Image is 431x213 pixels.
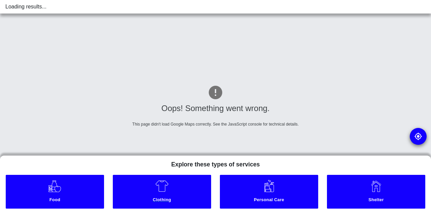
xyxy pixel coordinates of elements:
small: Clothing [114,197,210,204]
a: Personal Care [220,175,319,209]
div: This page didn't load Google Maps correctly. See the JavaScript console for technical details. [45,121,386,127]
a: Food [6,175,104,209]
a: Clothing [113,175,211,209]
img: Shelter [369,179,383,193]
img: go to my location [414,132,422,140]
small: Food [7,197,103,204]
img: Personal Care [262,179,276,193]
div: Oops! Something went wrong. [45,102,386,114]
img: Clothing [155,179,169,193]
a: Shelter [327,175,426,209]
img: Food [48,179,62,193]
small: Shelter [328,197,424,204]
h5: Explore these types of services [166,156,265,171]
small: Personal Care [221,197,317,204]
div: Loading results... [5,3,426,11]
